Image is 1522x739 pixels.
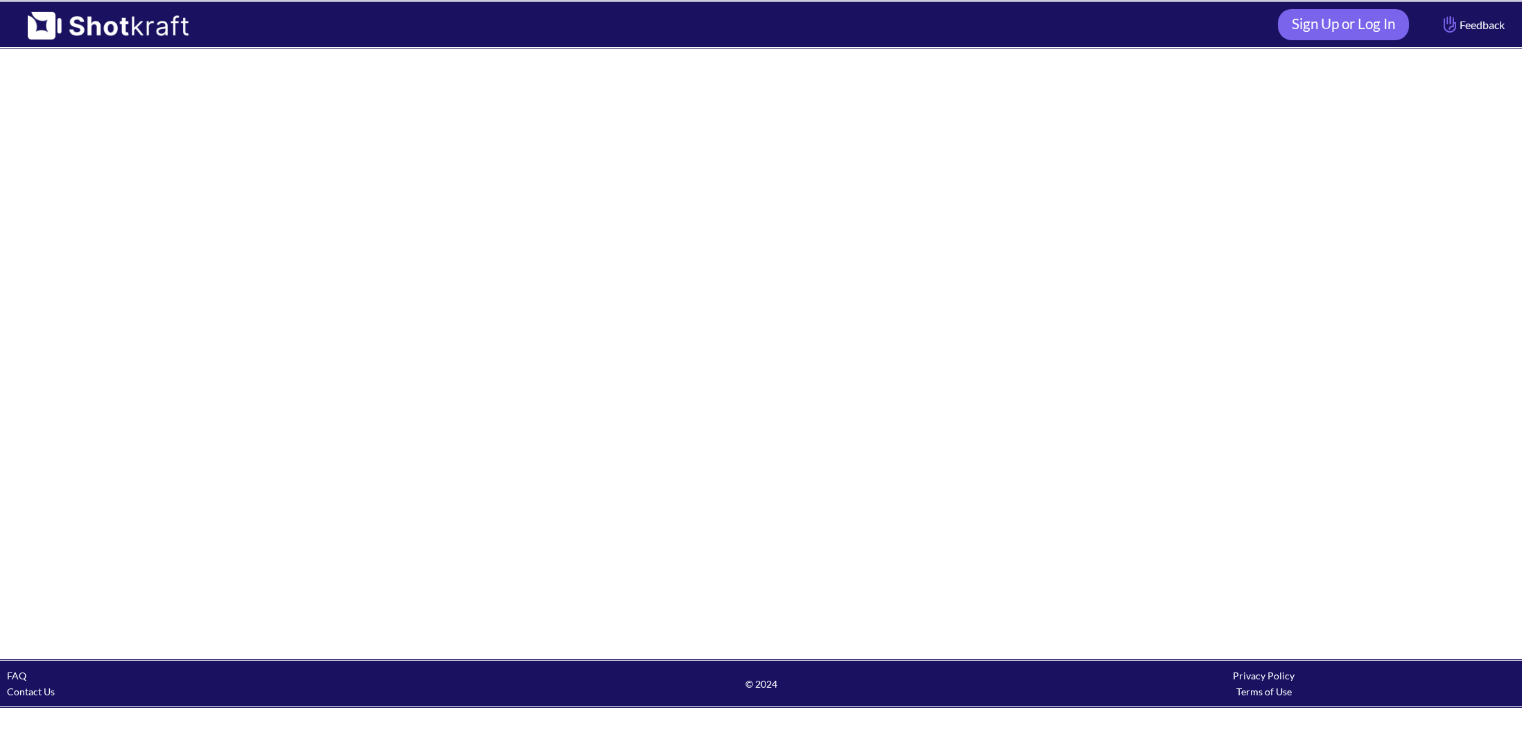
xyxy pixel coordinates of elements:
[1440,12,1460,36] img: Hand Icon
[1012,684,1515,699] div: Terms of Use
[1278,9,1409,40] a: Sign Up or Log In
[7,670,26,681] a: FAQ
[1012,668,1515,684] div: Privacy Policy
[7,686,55,697] a: Contact Us
[510,676,1012,692] span: © 2024
[1440,17,1505,33] span: Feedback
